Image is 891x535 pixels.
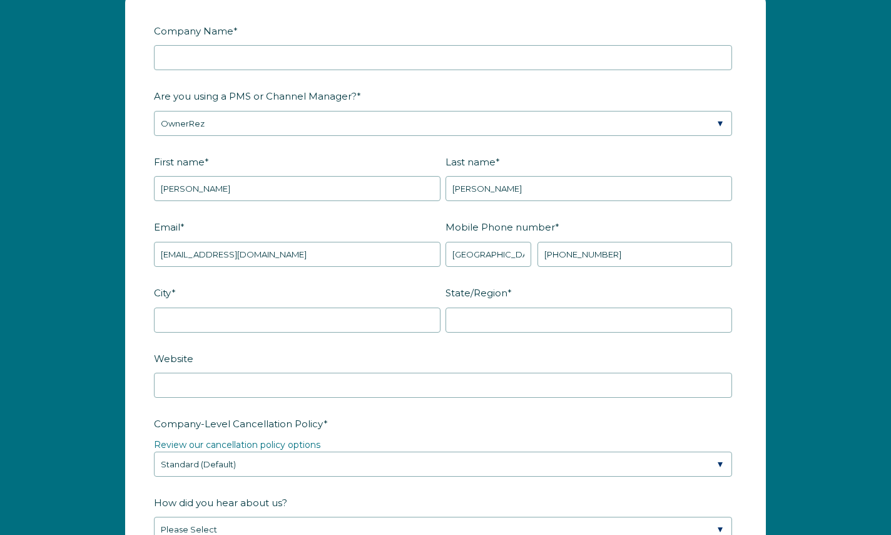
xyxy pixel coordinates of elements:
span: Email [154,217,180,237]
span: Mobile Phone number [445,217,555,237]
span: City [154,283,171,303]
a: Review our cancellation policy options [154,439,320,450]
span: First name [154,152,205,172]
span: State/Region [445,283,507,303]
span: Last name [445,152,496,172]
span: Website [154,349,193,368]
span: How did you hear about us? [154,493,287,512]
span: Are you using a PMS or Channel Manager? [154,86,357,106]
span: Company Name [154,21,233,41]
span: Company-Level Cancellation Policy [154,414,323,434]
